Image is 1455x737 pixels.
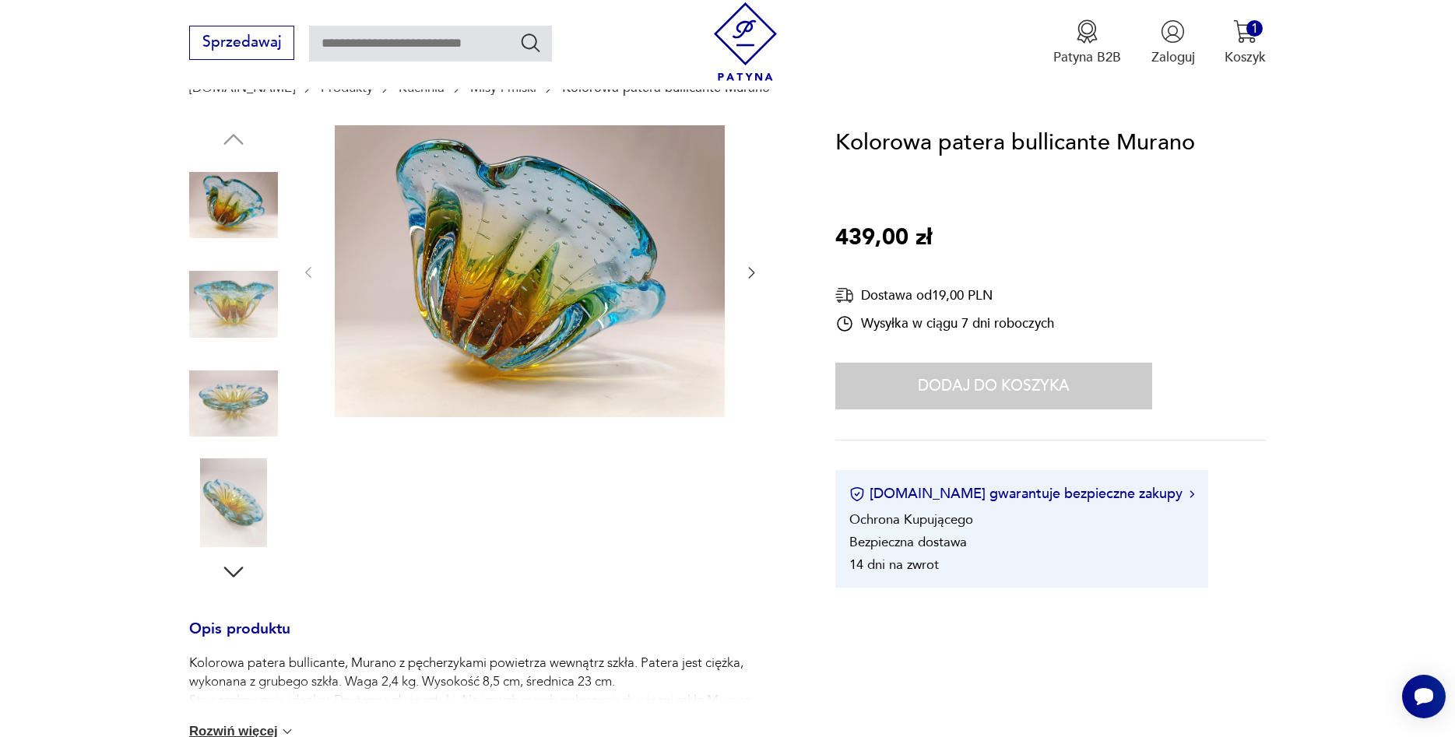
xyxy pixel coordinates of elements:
[321,80,373,95] a: Produkty
[189,260,278,349] img: Zdjęcie produktu Kolorowa patera bullicante Murano
[189,161,278,250] img: Zdjęcie produktu Kolorowa patera bullicante Murano
[849,556,939,574] li: 14 dni na zwrot
[189,458,278,547] img: Zdjęcie produktu Kolorowa patera bullicante Murano
[189,654,790,710] p: Kolorowa patera bullicante, Murano z pęcherzykami powietrza wewnątrz szkła. Patera jest ciężka, w...
[470,80,536,95] a: Misy i miski
[849,511,973,528] li: Ochrona Kupującego
[1053,19,1121,66] button: Patyna B2B
[1161,19,1185,44] img: Ikonka użytkownika
[849,533,967,551] li: Bezpieczna dostawa
[835,220,932,256] p: 439,00 zł
[1151,48,1195,66] p: Zaloguj
[835,314,1054,333] div: Wysyłka w ciągu 7 dni roboczych
[835,125,1195,161] h1: Kolorowa patera bullicante Murano
[1151,19,1195,66] button: Zaloguj
[1075,19,1099,44] img: Ikona medalu
[1233,19,1257,44] img: Ikona koszyka
[1225,19,1266,66] button: 1Koszyk
[189,623,790,655] h3: Opis produktu
[189,37,294,50] a: Sprzedawaj
[519,31,542,54] button: Szukaj
[189,360,278,448] img: Zdjęcie produktu Kolorowa patera bullicante Murano
[189,80,295,95] a: [DOMAIN_NAME]
[706,2,785,81] img: Patyna - sklep z meblami i dekoracjami vintage
[849,486,865,502] img: Ikona certyfikatu
[1246,20,1263,37] div: 1
[835,286,1054,305] div: Dostawa od 19,00 PLN
[399,80,445,95] a: Kuchnia
[335,125,725,418] img: Zdjęcie produktu Kolorowa patera bullicante Murano
[189,26,294,60] button: Sprzedawaj
[1225,48,1266,66] p: Koszyk
[835,286,854,305] img: Ikona dostawy
[562,80,770,95] p: Kolorowa patera bullicante Murano
[1053,19,1121,66] a: Ikona medaluPatyna B2B
[1402,675,1446,718] iframe: Smartsupp widget button
[849,484,1194,504] button: [DOMAIN_NAME] gwarantuje bezpieczne zakupy
[1053,48,1121,66] p: Patyna B2B
[1190,490,1194,498] img: Ikona strzałki w prawo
